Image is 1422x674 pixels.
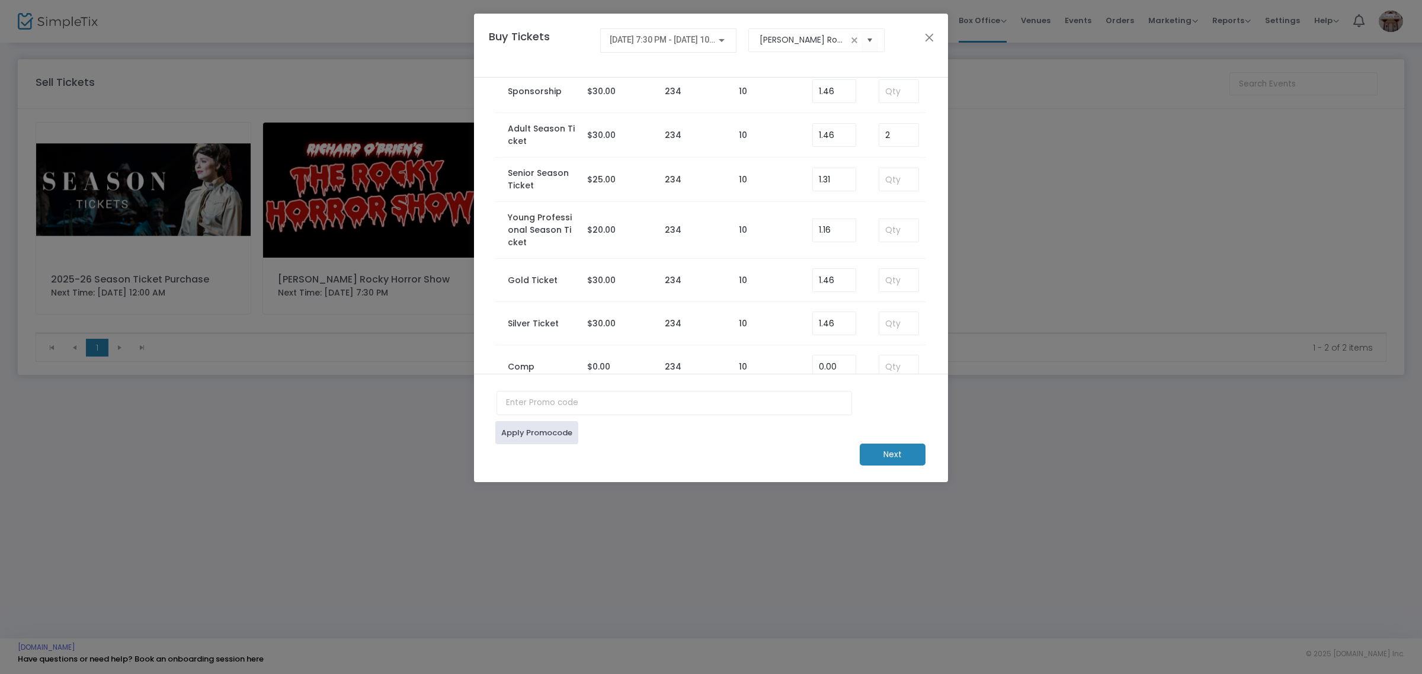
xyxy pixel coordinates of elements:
label: 10 [739,224,747,236]
label: Adult Season Ticket [508,123,575,147]
input: Enter Service Fee [813,269,856,291]
label: 234 [665,274,681,287]
input: Qty [879,219,918,242]
span: $30.00 [587,274,616,286]
label: Young Professional Season Ticket [508,211,575,249]
label: 234 [665,361,681,373]
label: 10 [739,317,747,330]
span: clear [847,33,861,47]
input: Qty [879,355,918,378]
span: $30.00 [587,317,616,329]
input: Qty [879,124,918,146]
label: 10 [739,174,747,186]
label: 10 [739,129,747,142]
input: Enter Promo code [497,391,852,415]
button: Close [922,30,937,45]
input: Qty [879,312,918,335]
label: Senior Season Ticket [508,167,575,192]
input: Enter Service Fee [813,219,856,242]
span: $25.00 [587,174,616,185]
h4: Buy Tickets [483,28,594,62]
m-button: Next [860,444,925,466]
input: Enter Service Fee [813,80,856,102]
span: $0.00 [587,361,610,373]
input: Enter Service Fee [813,355,856,378]
input: Qty [879,80,918,102]
label: 10 [739,85,747,98]
span: [DATE] 7:30 PM - [DATE] 10:00 PM [610,35,735,44]
label: 234 [665,129,681,142]
input: Enter Service Fee [813,124,856,146]
label: Silver Ticket [508,317,559,330]
label: Gold Ticket [508,274,558,287]
button: Select [861,28,878,52]
label: Comp [508,361,534,373]
input: Qty [879,168,918,191]
input: Enter Service Fee [813,312,856,335]
label: 10 [739,361,747,373]
label: 234 [665,317,681,330]
label: Sponsorship [508,85,562,98]
input: Enter Service Fee [813,168,856,191]
label: 234 [665,224,681,236]
a: Apply Promocode [495,421,578,444]
input: Qty [879,269,918,291]
span: $30.00 [587,129,616,141]
label: 10 [739,274,747,287]
label: 234 [665,85,681,98]
span: $30.00 [587,85,616,97]
input: Select an event [760,34,848,46]
label: 234 [665,174,681,186]
span: $20.00 [587,224,616,236]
